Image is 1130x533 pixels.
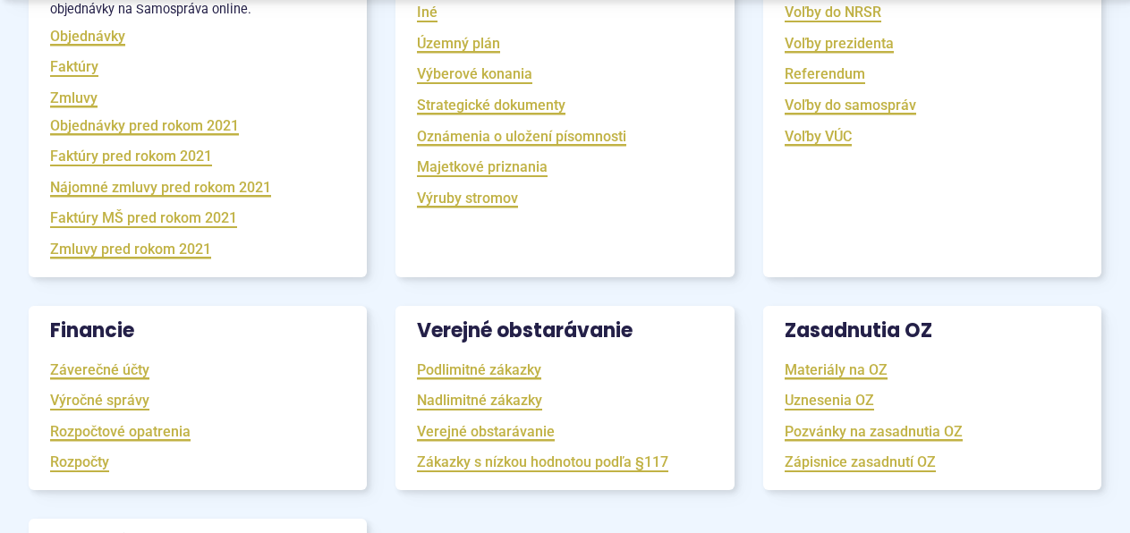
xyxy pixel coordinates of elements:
[417,360,541,380] a: Podlimitné zákazky
[417,63,532,84] a: Výberové konania
[29,306,367,356] h3: Financie
[50,207,237,228] a: Faktúry MŠ pred rokom 2021
[763,306,1101,356] h3: Zasadnutia OZ
[50,239,211,259] a: Zmluvy pred rokom 2021
[785,95,916,115] a: Voľby do samospráv
[417,126,626,147] a: Oznámenia o uložení písomnosti
[50,26,125,47] a: Objednávky
[50,452,109,472] a: Rozpočty
[50,360,149,380] a: Záverečné účty
[785,126,852,147] a: Voľby VÚC
[417,390,542,410] a: Nadlimitné zákazky
[785,390,874,410] a: Uznesenia OZ
[50,421,191,442] a: Rozpočtové opatrenia
[417,95,565,115] a: Strategické dokumenty
[50,390,149,410] a: Výročné správy
[417,421,555,442] a: Verejné obstarávanie
[50,115,239,136] a: Objednávky pred rokom 2021
[417,452,668,472] a: Zákazky s nízkou hodnotou podľa §117
[50,146,212,166] a: Faktúry pred rokom 2021
[50,56,98,77] a: Faktúry
[785,33,894,54] a: Voľby prezidenta
[785,63,865,84] a: Referendum
[50,88,98,108] a: Zmluvy
[785,421,963,442] a: Pozvánky na zasadnutia OZ
[785,2,881,22] a: Voľby do NRSR
[417,2,438,22] a: Iné
[785,452,936,472] a: Zápisnice zasadnutí OZ
[417,188,518,208] a: Výruby stromov
[785,360,888,380] a: Materiály na OZ
[50,177,271,198] a: Nájomné zmluvy pred rokom 2021
[417,33,500,54] a: Územný plán
[395,306,734,356] h3: Verejné obstarávanie
[417,157,548,177] a: Majetkové priznania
